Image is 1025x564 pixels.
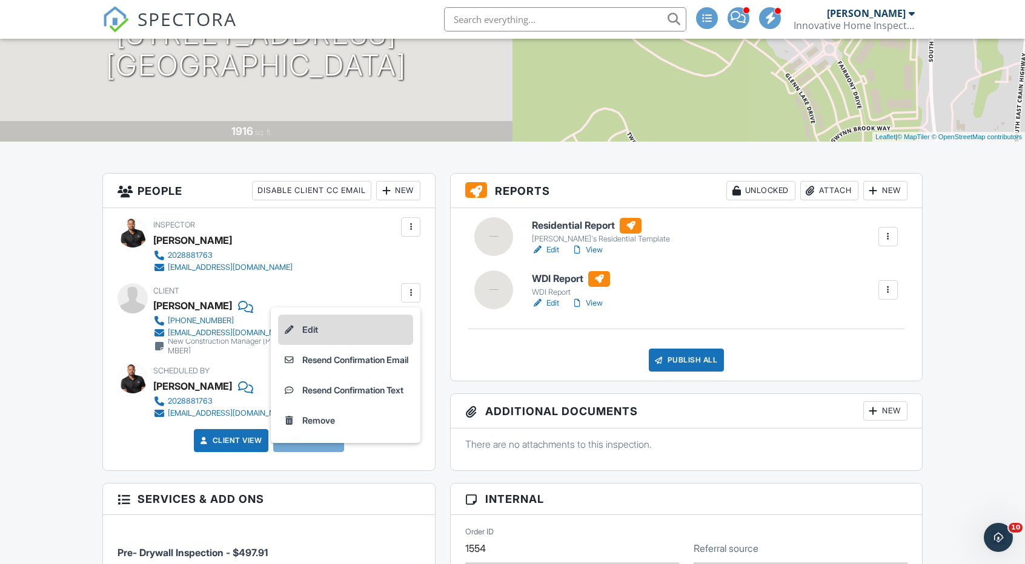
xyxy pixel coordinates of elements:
div: [EMAIL_ADDRESS][DOMAIN_NAME] [168,263,293,272]
a: Client View [198,434,262,447]
div: 2028881763 [168,251,213,260]
span: 10 [1009,523,1023,533]
a: [EMAIL_ADDRESS][DOMAIN_NAME] [153,261,293,274]
span: sq. ft. [255,128,272,137]
div: New [863,401,907,421]
a: Edit [278,315,413,345]
span: SPECTORA [138,6,237,31]
div: 2028881763 [168,396,213,406]
h3: Internal [451,484,922,515]
label: Order ID [465,526,494,537]
label: Referral source [694,542,758,555]
a: View [571,244,603,256]
a: [EMAIL_ADDRESS][DOMAIN_NAME] [153,327,398,339]
a: Resend Confirmation Text [278,375,413,405]
div: [PHONE_NUMBER] [168,316,234,326]
a: View [571,297,603,309]
div: [PERSON_NAME] [153,297,232,315]
div: [PERSON_NAME] [827,7,906,19]
a: © MapTiler [897,133,930,140]
a: Edit [532,297,559,309]
h6: Residential Report [532,218,670,234]
div: [EMAIL_ADDRESS][DOMAIN_NAME] [168,328,293,338]
span: Scheduled By [153,366,210,375]
div: | [872,132,1025,142]
div: [PERSON_NAME] [153,377,232,395]
a: Resend Confirmation Email [278,345,413,375]
div: Unlocked [726,181,795,200]
a: SPECTORA [102,16,237,42]
a: © OpenStreetMap contributors [932,133,1022,140]
div: Disable Client CC Email [252,181,371,200]
span: Pre- Drywall Inspection - $497.91 [118,546,268,559]
div: New [376,181,420,200]
a: Residential Report [PERSON_NAME]'s Residential Template [532,218,670,244]
h3: Reports [451,174,922,208]
h3: Services & Add ons [103,484,435,515]
div: [PERSON_NAME] [153,231,232,249]
a: 2028881763 [153,249,293,261]
h6: WDI Report [532,271,610,287]
h3: Additional Documents [451,394,922,428]
div: WDI Report [532,287,610,297]
div: [PERSON_NAME]'s Residential Template [532,234,670,244]
a: Leaflet [875,133,895,140]
div: Publish All [649,349,725,372]
div: Attach [800,181,858,200]
span: Inspector [153,220,195,229]
a: Edit [532,244,559,256]
span: Client [153,286,179,295]
a: Remove [278,405,413,436]
a: [EMAIL_ADDRESS][DOMAIN_NAME] [153,407,293,419]
h1: [STREET_ADDRESS] [GEOGRAPHIC_DATA] [106,18,406,82]
div: Innovative Home Inspections [794,19,915,31]
div: Remove [302,413,335,428]
div: 1916 [231,125,253,137]
div: New [863,181,907,200]
a: 2028881763 [153,395,293,407]
div: New Construction Manager [PERSON_NAME] Homes [PHONE_NUMBER] [168,336,398,356]
img: The Best Home Inspection Software - Spectora [102,6,129,33]
p: There are no attachments to this inspection. [465,438,907,451]
div: [EMAIL_ADDRESS][DOMAIN_NAME] [168,408,293,418]
h3: People [103,174,435,208]
input: Search everything... [444,7,686,31]
a: [PHONE_NUMBER] [153,315,398,327]
iframe: Intercom live chat [984,523,1013,552]
a: WDI Report WDI Report [532,271,610,298]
